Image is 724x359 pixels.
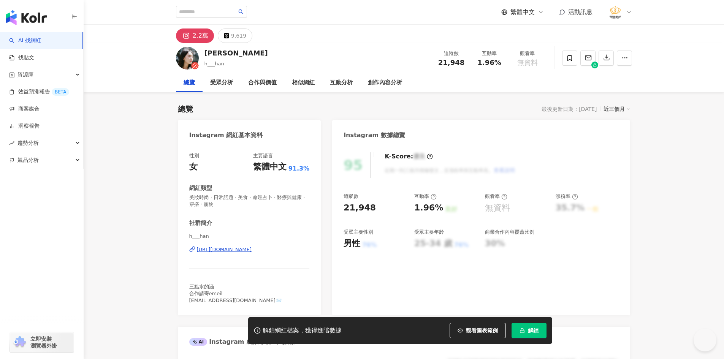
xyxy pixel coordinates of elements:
[6,10,47,25] img: logo
[414,193,437,200] div: 互動率
[210,78,233,87] div: 受眾分析
[517,59,538,66] span: 無資料
[344,202,376,214] div: 21,948
[253,152,273,159] div: 主要語言
[9,122,40,130] a: 洞察報告
[263,327,342,335] div: 解鎖網紅檔案，獲得進階數據
[344,229,373,236] div: 受眾主要性別
[176,28,214,43] button: 2.2萬
[385,152,433,161] div: K-Score :
[248,78,277,87] div: 合作與價值
[608,5,623,19] img: %E6%B3%95%E5%96%AC%E9%86%AB%E7%BE%8E%E8%A8%BA%E6%89%80_LOGO%20.png
[466,327,498,334] span: 觀看圖表範例
[475,50,504,57] div: 互動率
[17,134,39,152] span: 趨勢分析
[292,78,315,87] div: 相似網紅
[344,238,360,250] div: 男性
[189,161,198,173] div: 女
[542,106,597,112] div: 最後更新日期：[DATE]
[344,193,358,200] div: 追蹤數
[9,88,69,96] a: 效益預測報告BETA
[189,131,263,139] div: Instagram 網紅基本資料
[485,202,510,214] div: 無資料
[528,327,539,334] span: 解鎖
[189,284,282,303] span: 三點水的涵 合作請寄emeil [EMAIL_ADDRESS][DOMAIN_NAME]📨
[253,161,287,173] div: 繁體中文
[568,8,593,16] span: 活動訊息
[30,335,57,349] span: 立即安裝 瀏覽器外掛
[176,47,199,70] img: KOL Avatar
[17,152,39,169] span: 競品分析
[193,30,208,41] div: 2.2萬
[438,59,464,66] span: 21,948
[485,229,534,236] div: 商業合作內容覆蓋比例
[513,50,542,57] div: 觀看率
[414,229,444,236] div: 受眾主要年齡
[344,131,405,139] div: Instagram 數據總覽
[204,61,224,66] span: h___han
[189,194,310,208] span: 美妝時尚 · 日常話題 · 美食 · 命理占卜 · 醫療與健康 · 穿搭 · 寵物
[485,193,507,200] div: 觀看率
[330,78,353,87] div: 互動分析
[204,48,268,58] div: [PERSON_NAME]
[189,233,310,240] span: h___han
[477,59,501,66] span: 1.96%
[178,104,193,114] div: 總覽
[12,336,27,348] img: chrome extension
[10,332,74,353] a: chrome extension立即安裝 瀏覽器外掛
[512,323,547,338] button: 解鎖
[17,66,33,83] span: 資源庫
[510,8,535,16] span: 繁體中文
[189,219,212,227] div: 社群簡介
[197,246,252,253] div: [URL][DOMAIN_NAME]
[9,141,14,146] span: rise
[368,78,402,87] div: 創作內容分析
[184,78,195,87] div: 總覽
[288,164,310,173] span: 91.3%
[189,152,199,159] div: 性別
[450,323,506,338] button: 觀看圖表範例
[238,9,244,14] span: search
[604,104,630,114] div: 近三個月
[9,105,40,113] a: 商案媒合
[218,28,252,43] button: 9,619
[414,202,443,214] div: 1.96%
[9,54,34,62] a: 找貼文
[189,246,310,253] a: [URL][DOMAIN_NAME]
[437,50,466,57] div: 追蹤數
[9,37,41,44] a: searchAI 找網紅
[189,184,212,192] div: 網紅類型
[556,193,578,200] div: 漲粉率
[231,30,246,41] div: 9,619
